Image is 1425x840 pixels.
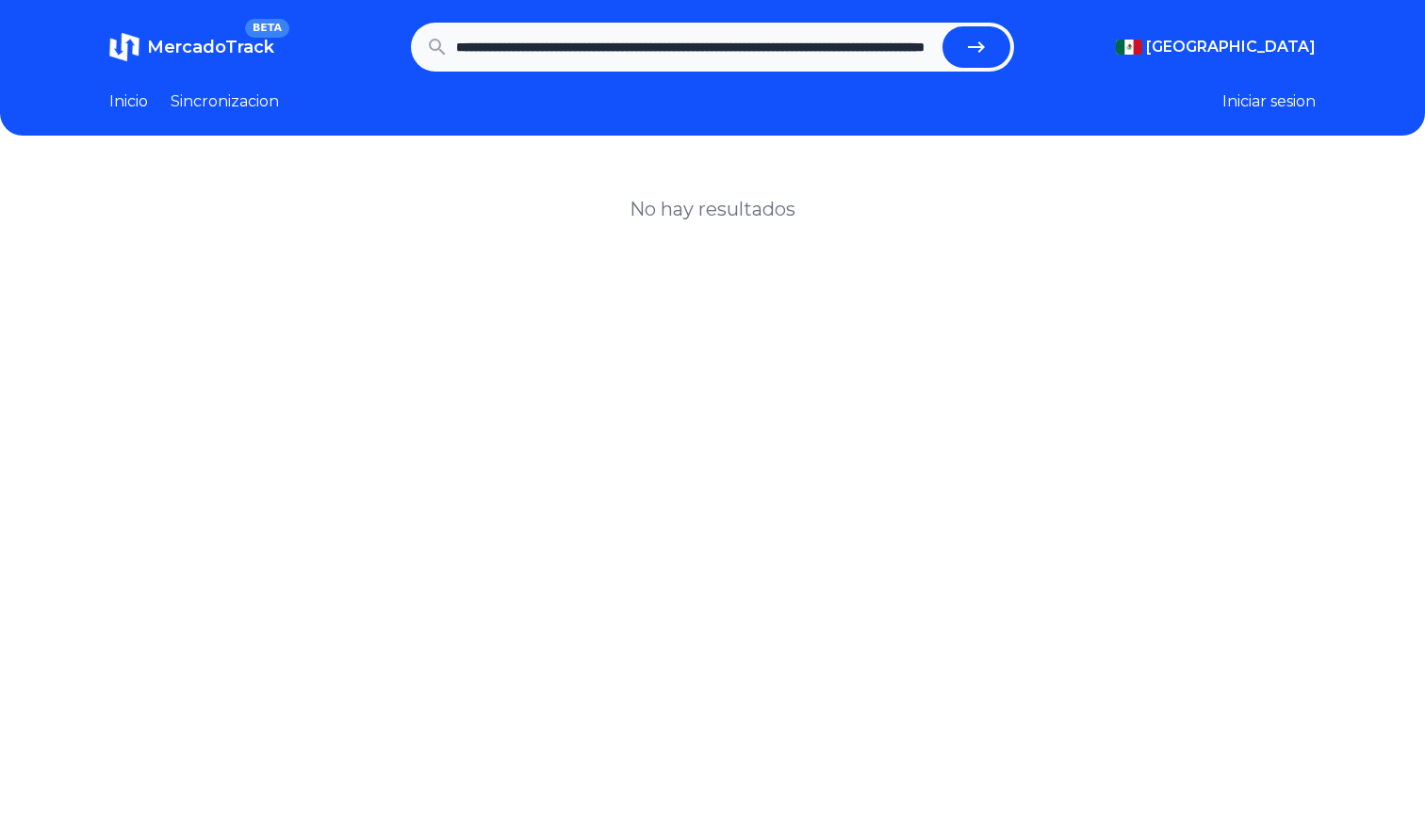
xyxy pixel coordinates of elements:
img: Mexico [1116,40,1142,55]
img: MercadoTrack [109,32,139,62]
span: MercadoTrack [147,37,274,57]
a: MercadoTrackBETA [109,32,274,62]
span: [GEOGRAPHIC_DATA] [1146,36,1316,58]
button: Iniciar sesion [1222,90,1316,113]
h1: No hay resultados [630,196,795,222]
span: BETA [245,19,289,38]
a: Inicio [109,90,148,113]
button: [GEOGRAPHIC_DATA] [1116,36,1316,58]
a: Sincronizacion [171,90,279,113]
